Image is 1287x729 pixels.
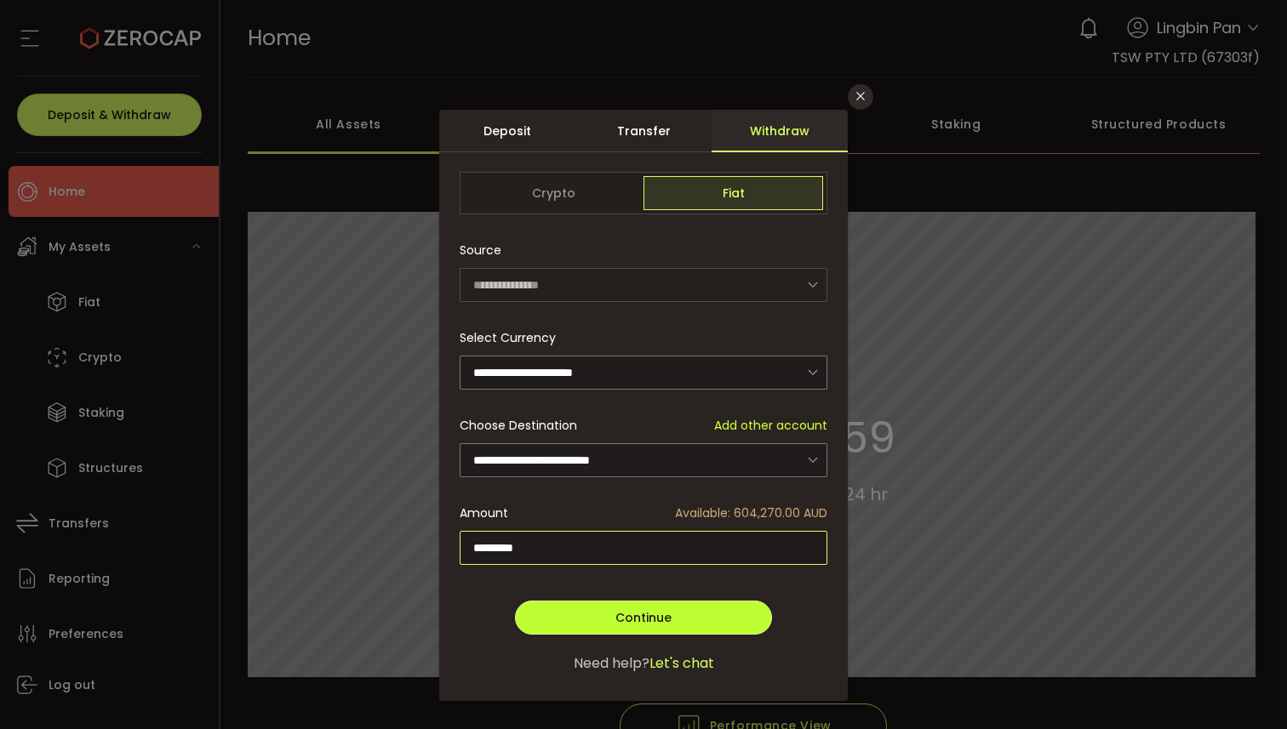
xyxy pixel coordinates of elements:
[714,417,827,435] span: Add other account
[464,176,643,210] span: Crypto
[460,417,577,435] span: Choose Destination
[1084,545,1287,729] iframe: Chat Widget
[460,233,501,267] span: Source
[675,504,827,522] span: Available: 604,270.00 AUD
[643,176,823,210] span: Fiat
[439,110,848,701] div: dialog
[460,504,508,522] span: Amount
[439,110,575,152] div: Deposit
[712,110,848,152] div: Withdraw
[515,601,772,635] button: Continue
[575,110,712,152] div: Transfer
[574,653,649,674] span: Need help?
[615,609,672,626] span: Continue
[848,84,873,110] button: Close
[649,653,714,674] span: Let's chat
[460,329,566,346] label: Select Currency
